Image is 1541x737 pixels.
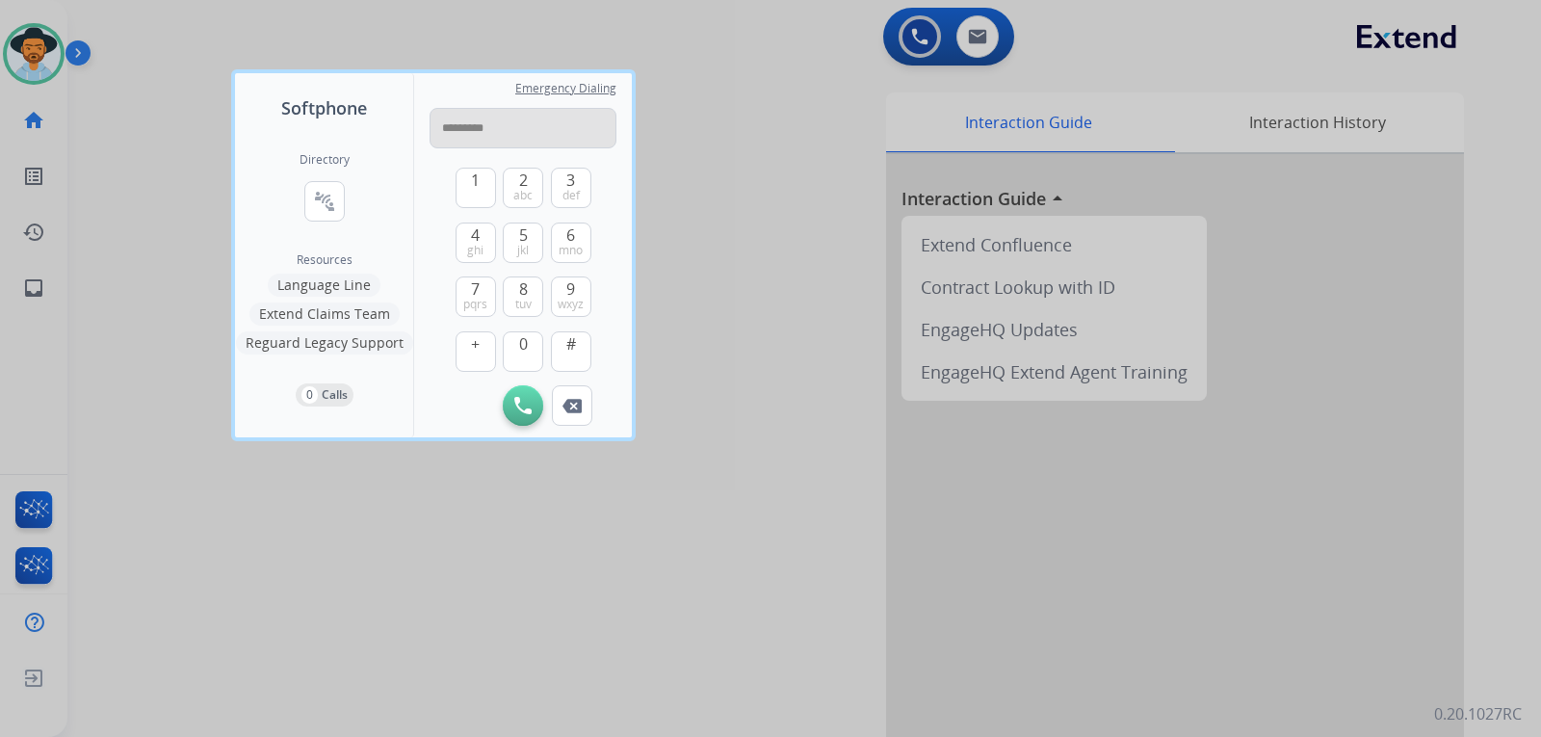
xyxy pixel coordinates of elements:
button: 2abc [503,168,543,208]
span: Emergency Dialing [515,81,616,96]
span: pqrs [463,297,487,312]
span: Softphone [281,94,367,121]
span: mno [559,243,583,258]
span: 5 [519,224,528,247]
span: abc [513,188,533,203]
span: Resources [297,252,353,268]
span: 2 [519,169,528,192]
span: wxyz [558,297,584,312]
button: 9wxyz [551,276,591,317]
p: 0 [301,386,318,404]
button: 0Calls [296,383,353,407]
mat-icon: connect_without_contact [313,190,336,213]
button: 5jkl [503,223,543,263]
button: 3def [551,168,591,208]
button: # [551,331,591,372]
button: 7pqrs [456,276,496,317]
button: 1 [456,168,496,208]
button: 8tuv [503,276,543,317]
p: 0.20.1027RC [1434,702,1522,725]
img: call-button [562,399,582,413]
button: Extend Claims Team [249,303,400,326]
img: call-button [514,397,532,414]
button: 4ghi [456,223,496,263]
span: ghi [467,243,483,258]
span: jkl [517,243,529,258]
span: 7 [471,277,480,301]
span: 0 [519,332,528,355]
span: def [562,188,580,203]
span: 9 [566,277,575,301]
span: tuv [515,297,532,312]
span: + [471,332,480,355]
span: 3 [566,169,575,192]
span: 6 [566,224,575,247]
button: + [456,331,496,372]
button: Language Line [268,274,380,297]
span: 4 [471,224,480,247]
button: 0 [503,331,543,372]
span: 8 [519,277,528,301]
span: # [566,332,576,355]
p: Calls [322,386,348,404]
button: 6mno [551,223,591,263]
button: Reguard Legacy Support [236,331,413,355]
h2: Directory [300,152,350,168]
span: 1 [471,169,480,192]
